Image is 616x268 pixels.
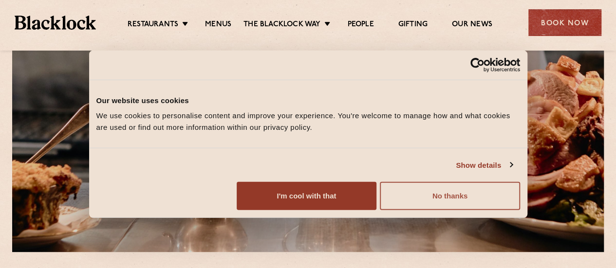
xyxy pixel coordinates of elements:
[456,159,512,171] a: Show details
[205,20,231,31] a: Menus
[398,20,428,31] a: Gifting
[15,16,96,29] img: BL_Textured_Logo-footer-cropped.svg
[96,110,520,133] div: We use cookies to personalise content and improve your experience. You're welcome to manage how a...
[237,182,376,210] button: I'm cool with that
[347,20,373,31] a: People
[528,9,601,36] div: Book Now
[96,94,520,106] div: Our website uses cookies
[435,57,520,72] a: Usercentrics Cookiebot - opens in a new window
[243,20,320,31] a: The Blacklock Way
[380,182,520,210] button: No thanks
[452,20,492,31] a: Our News
[128,20,178,31] a: Restaurants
